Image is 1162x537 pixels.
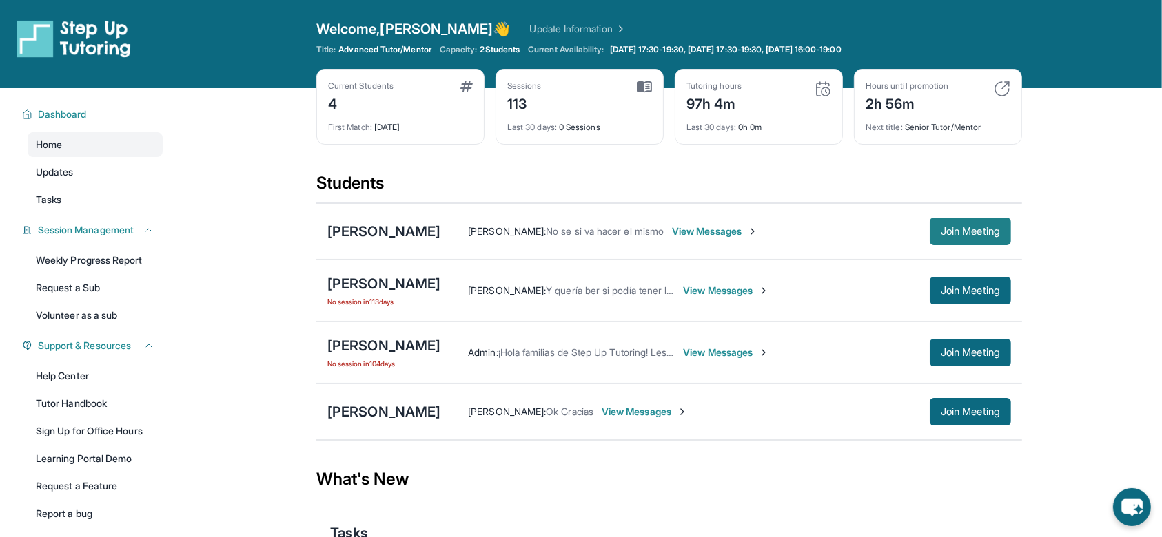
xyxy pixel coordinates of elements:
span: [DATE] 17:30-19:30, [DATE] 17:30-19:30, [DATE] 16:00-19:00 [610,44,842,55]
span: First Match : [328,122,372,132]
div: [DATE] [328,114,473,133]
div: [PERSON_NAME] [327,274,440,293]
span: Join Meeting [941,227,1000,235]
a: Help Center [28,364,163,388]
span: No session in 104 days [327,358,440,369]
img: Chevron-Right [758,347,769,358]
img: logo [17,19,131,58]
span: Home [36,138,62,151]
div: What's New [316,449,1022,509]
a: Report a bug [28,501,163,526]
span: Updates [36,165,74,179]
span: Last 30 days : [507,122,557,132]
span: Support & Resources [38,339,131,352]
button: Join Meeting [930,339,1011,366]
div: 0h 0m [686,114,831,133]
img: Chevron Right [613,22,626,36]
span: Dashboard [38,107,87,121]
a: Request a Feature [28,474,163,498]
a: [DATE] 17:30-19:30, [DATE] 17:30-19:30, [DATE] 16:00-19:00 [607,44,844,55]
div: [PERSON_NAME] [327,336,440,355]
span: View Messages [683,346,769,359]
span: View Messages [683,284,769,297]
span: Current Availability: [528,44,604,55]
span: Capacity: [440,44,478,55]
span: Admin : [468,346,498,358]
div: Senior Tutor/Mentor [866,114,1010,133]
span: Welcome, [PERSON_NAME] 👋 [316,19,511,39]
a: Volunteer as a sub [28,303,163,328]
span: No session in 113 days [327,296,440,307]
a: Update Information [530,22,626,36]
a: Tutor Handbook [28,391,163,416]
span: View Messages [672,224,758,238]
div: Hours until promotion [866,81,948,92]
span: Join Meeting [941,286,1000,295]
div: 2h 56m [866,92,948,114]
div: Tutoring hours [686,81,742,92]
span: 2 Students [480,44,520,55]
img: Chevron-Right [758,285,769,296]
span: Y quería ber si podía tener las tutoras de verano [546,284,755,296]
a: Sign Up for Office Hours [28,419,163,443]
div: Sessions [507,81,542,92]
div: 97h 4m [686,92,742,114]
span: Advanced Tutor/Mentor [338,44,431,55]
span: Tasks [36,193,61,207]
a: Request a Sub [28,275,163,300]
span: Session Management [38,223,134,237]
span: Next title : [866,122,903,132]
div: [PERSON_NAME] [327,402,440,421]
a: Home [28,132,163,157]
div: 113 [507,92,542,114]
img: card [815,81,831,97]
button: Join Meeting [930,277,1011,304]
span: No se si va hacer el mismo [546,225,664,237]
span: Last 30 days : [686,122,736,132]
span: Join Meeting [941,408,1000,416]
a: Updates [28,160,163,185]
button: Dashboard [32,107,154,121]
div: 0 Sessions [507,114,652,133]
span: Join Meeting [941,348,1000,357]
img: Chevron-Right [747,226,758,237]
span: View Messages [602,405,688,419]
a: Tasks [28,187,163,212]
button: Support & Resources [32,339,154,352]
a: Weekly Progress Report [28,248,163,273]
span: Ok Gracias [546,406,593,417]
div: [PERSON_NAME] [327,222,440,241]
button: Session Management [32,223,154,237]
span: [PERSON_NAME] : [468,406,546,417]
span: [PERSON_NAME] : [468,225,546,237]
img: Chevron-Right [677,406,688,417]
div: Students [316,172,1022,202]
div: 4 [328,92,394,114]
button: chat-button [1113,488,1151,526]
img: card [994,81,1010,97]
img: card [460,81,473,92]
img: card [637,81,652,93]
div: Current Students [328,81,394,92]
button: Join Meeting [930,218,1011,245]
span: Title: [316,44,336,55]
span: [PERSON_NAME] : [468,284,546,296]
a: Learning Portal Demo [28,446,163,471]
button: Join Meeting [930,398,1011,425]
